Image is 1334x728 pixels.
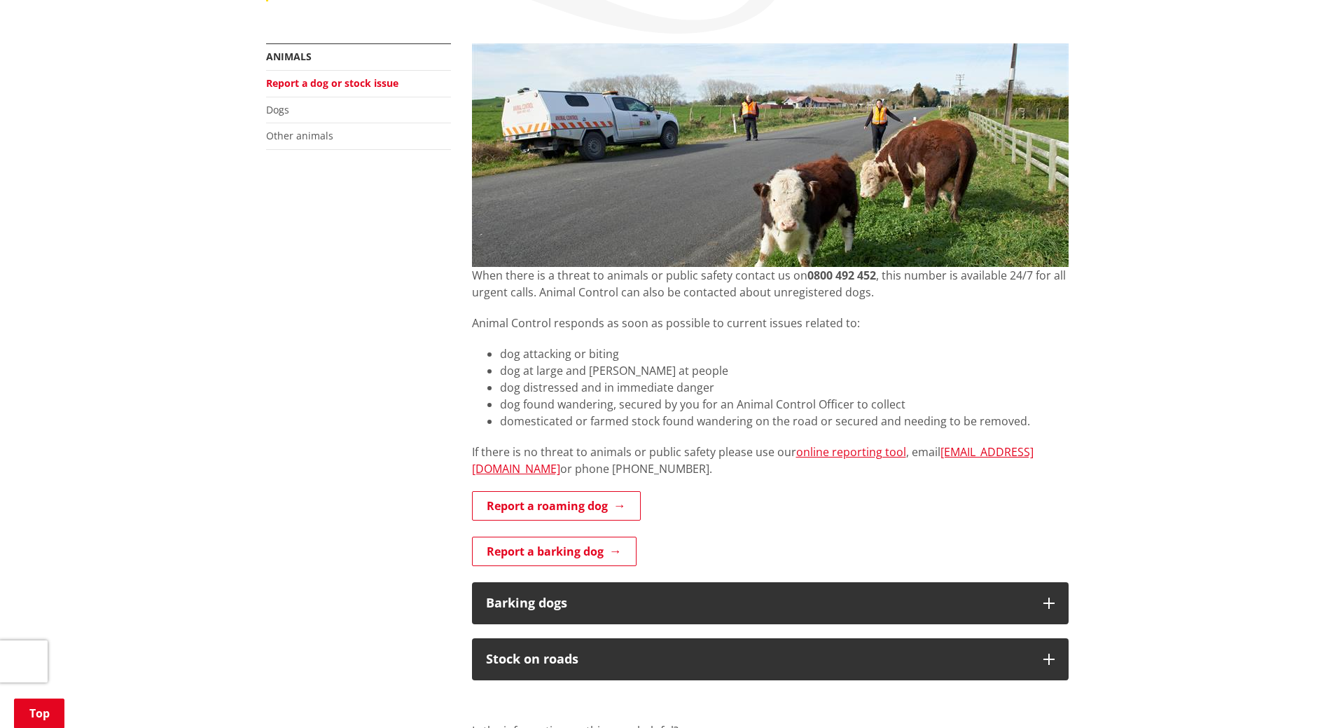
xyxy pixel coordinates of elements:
[472,638,1069,680] button: Stock on roads
[266,50,312,63] a: Animals
[486,596,1029,610] h3: Barking dogs
[266,103,289,116] a: Dogs
[500,362,1069,379] li: dog at large and [PERSON_NAME] at people
[472,315,1069,331] p: Animal Control responds as soon as possible to current issues related to:
[266,76,398,90] a: Report a dog or stock issue
[500,413,1069,430] li: domesticated or farmed stock found wandering on the road or secured and needing to be removed.
[472,444,1069,477] p: If there is no threat to animals or public safety please use our , email or phone [PHONE_NUMBER].
[1270,669,1320,720] iframe: Messenger Launcher
[796,444,906,460] a: online reporting tool
[472,537,637,566] a: Report a barking dog
[500,379,1069,396] li: dog distressed and in immediate danger
[14,699,64,728] a: Top
[472,582,1069,624] button: Barking dogs
[266,129,333,142] a: Other animals
[486,652,1029,666] h3: Stock on roads
[472,444,1034,476] a: [EMAIL_ADDRESS][DOMAIN_NAME]
[500,396,1069,413] li: dog found wandering, secured by you for an Animal Control Officer to collect
[472,43,1069,267] img: Report-an-animal-issue
[472,267,1069,301] p: When there is a threat to animals or public safety contact us on , this number is available 24/7 ...
[472,491,641,521] a: Report a roaming dog
[807,268,876,283] strong: 0800 492 452
[500,345,1069,362] li: dog attacking or biting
